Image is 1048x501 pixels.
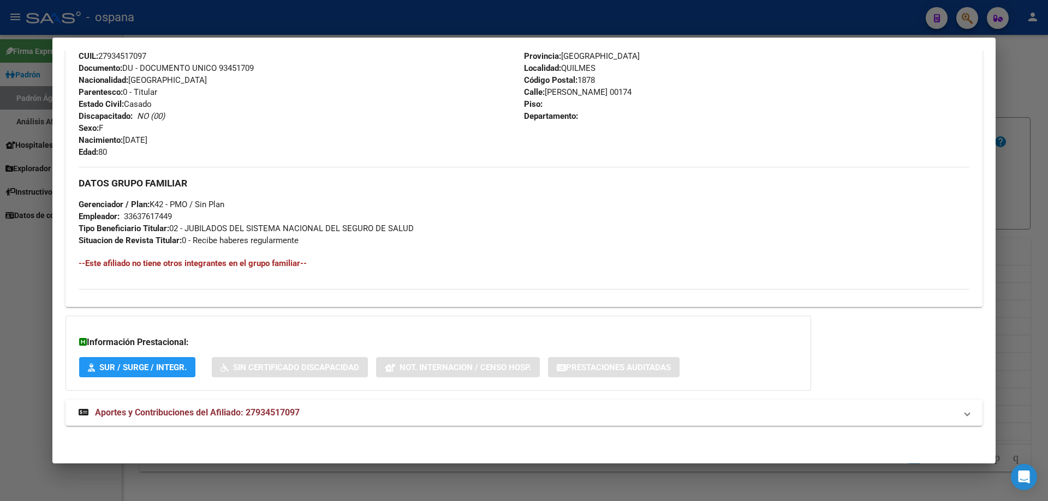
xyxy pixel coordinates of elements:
strong: Nacimiento: [79,135,123,145]
strong: Edad: [79,147,98,157]
strong: Discapacitado: [79,111,133,121]
span: Prestaciones Auditadas [566,363,671,372]
strong: Estado Civil: [79,99,124,109]
strong: Calle: [524,87,545,97]
strong: Sexo: [79,123,99,133]
mat-expansion-panel-header: Aportes y Contribuciones del Afiliado: 27934517097 [65,400,982,426]
span: [GEOGRAPHIC_DATA] [79,75,207,85]
button: Not. Internacion / Censo Hosp. [376,357,540,377]
span: 80 [79,147,107,157]
strong: Nacionalidad: [79,75,128,85]
span: SUR / SURGE / INTEGR. [99,363,187,372]
strong: Documento: [79,63,122,73]
span: F [79,123,103,133]
button: Prestaciones Auditadas [548,357,680,377]
span: K42 - PMO / Sin Plan [79,200,224,209]
span: 0 - Titular [79,87,157,97]
span: Casado [79,99,152,109]
strong: Empleador: [79,212,120,221]
strong: Piso: [524,99,543,109]
strong: Situacion de Revista Titular: [79,236,182,245]
div: Open Intercom Messenger [1011,464,1037,490]
span: [GEOGRAPHIC_DATA] [524,51,640,61]
button: Sin Certificado Discapacidad [212,357,368,377]
button: SUR / SURGE / INTEGR. [79,357,195,377]
strong: Parentesco: [79,87,123,97]
span: 02 - JUBILADOS DEL SISTEMA NACIONAL DEL SEGURO DE SALUD [79,224,414,233]
h4: --Este afiliado no tiene otros integrantes en el grupo familiar-- [79,257,969,269]
span: 1878 [524,75,595,85]
strong: Tipo Beneficiario Titular: [79,224,169,233]
strong: CUIL: [79,51,98,61]
i: NO (00) [137,111,165,121]
strong: Localidad: [524,63,561,73]
span: 0 - Recibe haberes regularmente [79,236,299,245]
span: Sin Certificado Discapacidad [233,363,359,372]
span: [PERSON_NAME] 00174 [524,87,632,97]
h3: DATOS GRUPO FAMILIAR [79,177,969,189]
strong: Código Postal: [524,75,577,85]
strong: Gerenciador / Plan: [79,200,150,209]
span: Not. Internacion / Censo Hosp. [400,363,531,372]
span: [DATE] [79,135,147,145]
h3: Información Prestacional: [79,336,797,349]
div: 33637617449 [124,210,172,222]
span: 27934517097 [79,51,146,61]
strong: Departamento: [524,111,578,121]
span: DU - DOCUMENTO UNICO 93451709 [79,63,254,73]
strong: Provincia: [524,51,561,61]
span: QUILMES [524,63,596,73]
span: Aportes y Contribuciones del Afiliado: 27934517097 [95,407,300,418]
